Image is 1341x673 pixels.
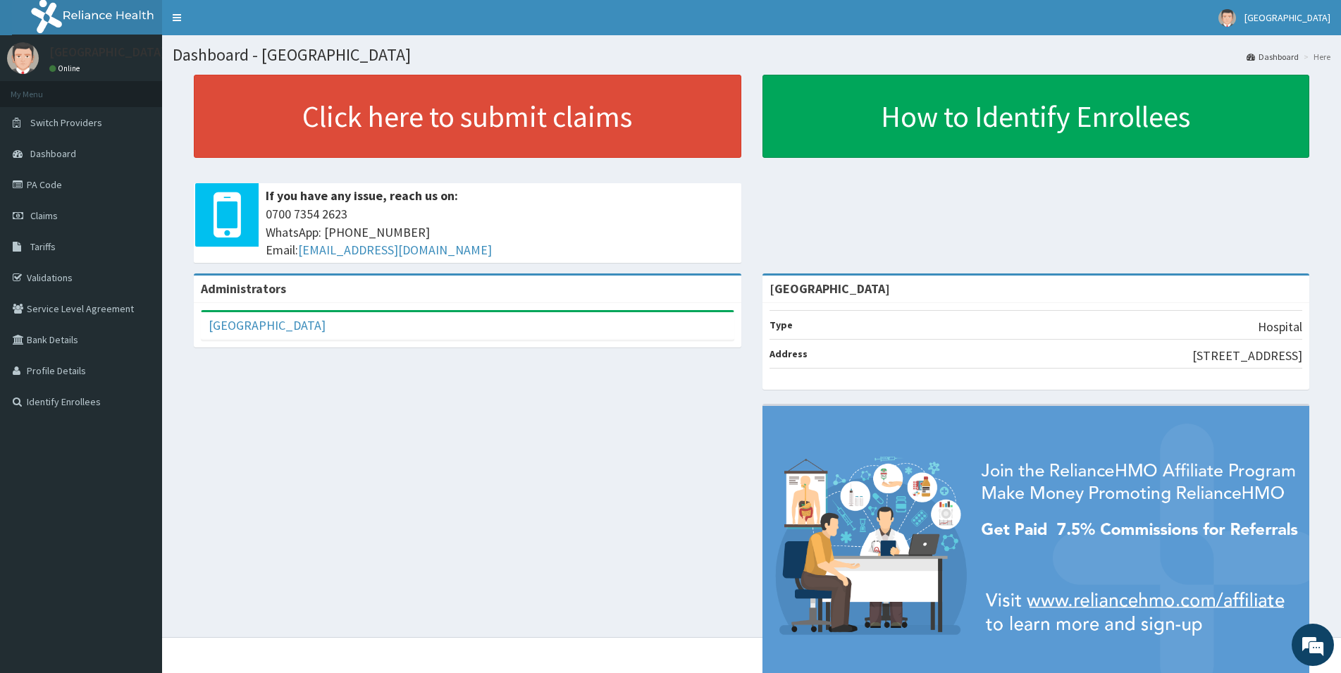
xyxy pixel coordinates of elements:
[30,116,102,129] span: Switch Providers
[1247,51,1299,63] a: Dashboard
[266,187,458,204] b: If you have any issue, reach us on:
[1258,318,1302,336] p: Hospital
[770,280,890,297] strong: [GEOGRAPHIC_DATA]
[1300,51,1330,63] li: Here
[30,240,56,253] span: Tariffs
[1218,9,1236,27] img: User Image
[298,242,492,258] a: [EMAIL_ADDRESS][DOMAIN_NAME]
[1192,347,1302,365] p: [STREET_ADDRESS]
[49,46,166,58] p: [GEOGRAPHIC_DATA]
[770,319,793,331] b: Type
[30,147,76,160] span: Dashboard
[762,75,1310,158] a: How to Identify Enrollees
[49,63,83,73] a: Online
[201,280,286,297] b: Administrators
[209,317,326,333] a: [GEOGRAPHIC_DATA]
[7,42,39,74] img: User Image
[173,46,1330,64] h1: Dashboard - [GEOGRAPHIC_DATA]
[30,209,58,222] span: Claims
[194,75,741,158] a: Click here to submit claims
[1244,11,1330,24] span: [GEOGRAPHIC_DATA]
[266,205,734,259] span: 0700 7354 2623 WhatsApp: [PHONE_NUMBER] Email:
[770,347,808,360] b: Address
